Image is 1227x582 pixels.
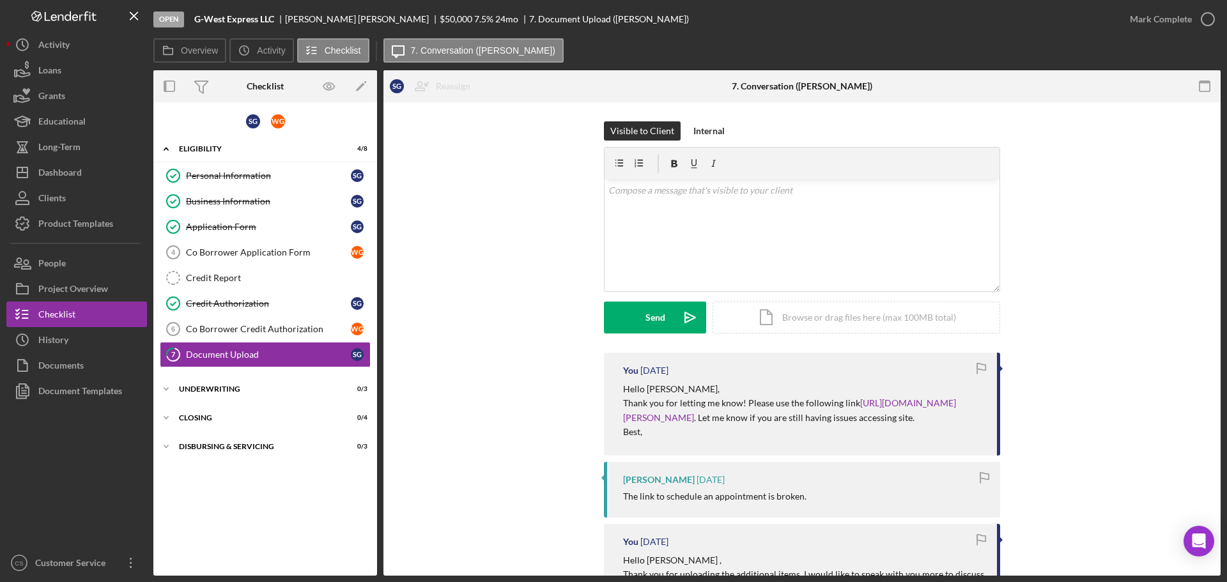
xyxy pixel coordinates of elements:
button: Checklist [297,38,369,63]
time: 2025-09-25 22:51 [640,537,668,547]
button: People [6,250,147,276]
label: Checklist [325,45,361,56]
tspan: 4 [171,249,176,256]
time: 2025-09-26 15:34 [697,475,725,485]
div: [PERSON_NAME] [623,475,695,485]
div: S G [351,297,364,310]
div: Disbursing & Servicing [179,443,336,450]
div: You [623,365,638,376]
button: Project Overview [6,276,147,302]
div: Checklist [38,302,75,330]
div: Document Templates [38,378,122,407]
a: 6Co Borrower Credit AuthorizationWG [160,316,371,342]
div: Grants [38,83,65,112]
div: Dashboard [38,160,82,188]
button: Grants [6,83,147,109]
div: 0 / 3 [344,443,367,450]
button: Overview [153,38,226,63]
div: Open [153,11,184,27]
div: 0 / 4 [344,414,367,422]
div: You [623,537,638,547]
button: SGReassign [383,73,483,99]
button: 7. Conversation ([PERSON_NAME]) [383,38,564,63]
div: 7. Document Upload ([PERSON_NAME]) [529,14,689,24]
div: History [38,327,68,356]
div: People [38,250,66,279]
div: Loans [38,57,61,86]
a: 4Co Borrower Application FormWG [160,240,371,265]
div: Activity [38,32,70,61]
p: Thank you for letting me know! Please use the following link . Let me know if you are still havin... [623,396,984,425]
label: 7. Conversation ([PERSON_NAME]) [411,45,555,56]
label: Activity [257,45,285,56]
b: G-West Express LLC [194,14,274,24]
div: Credit Authorization [186,298,351,309]
button: Checklist [6,302,147,327]
button: Internal [687,121,731,141]
time: 2025-09-26 18:07 [640,365,668,376]
div: 0 / 3 [344,385,367,393]
button: Loans [6,57,147,83]
button: Visible to Client [604,121,681,141]
div: [PERSON_NAME] [PERSON_NAME] [285,14,440,24]
div: Underwriting [179,385,336,393]
div: S G [351,348,364,361]
div: 7.5 % [474,14,493,24]
button: Clients [6,185,147,211]
div: W G [351,246,364,259]
button: CSCustomer Service [6,550,147,576]
div: Internal [693,121,725,141]
tspan: 7 [171,350,176,358]
div: Personal Information [186,171,351,181]
div: Project Overview [38,276,108,305]
button: Dashboard [6,160,147,185]
a: Application FormSG [160,214,371,240]
div: Co Borrower Credit Authorization [186,324,351,334]
div: Long-Term [38,134,81,163]
div: Open Intercom Messenger [1184,526,1214,556]
div: Clients [38,185,66,214]
div: S G [351,169,364,182]
a: 7Document UploadSG [160,342,371,367]
div: 4 / 8 [344,145,367,153]
button: Activity [229,38,293,63]
div: S G [246,114,260,128]
div: Visible to Client [610,121,674,141]
div: W G [271,114,285,128]
button: Activity [6,32,147,57]
div: S G [351,220,364,233]
div: Credit Report [186,273,370,283]
div: Educational [38,109,86,137]
a: Credit AuthorizationSG [160,291,371,316]
div: The link to schedule an appointment is broken. [623,491,806,502]
div: Eligibility [179,145,336,153]
button: Send [604,302,706,333]
div: Co Borrower Application Form [186,247,351,257]
div: Product Templates [38,211,113,240]
a: Educational [6,109,147,134]
div: 24 mo [495,14,518,24]
a: Personal InformationSG [160,163,371,188]
p: Hello [PERSON_NAME] , [623,553,984,567]
div: Closing [179,414,336,422]
tspan: 6 [171,325,175,333]
a: History [6,327,147,353]
a: Long-Term [6,134,147,160]
label: Overview [181,45,218,56]
a: Document Templates [6,378,147,404]
button: Product Templates [6,211,147,236]
div: S G [390,79,404,93]
div: Documents [38,353,84,381]
span: $50,000 [440,13,472,24]
a: Credit Report [160,265,371,291]
button: Mark Complete [1117,6,1221,32]
button: Documents [6,353,147,378]
p: Hello [PERSON_NAME], [623,382,984,396]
